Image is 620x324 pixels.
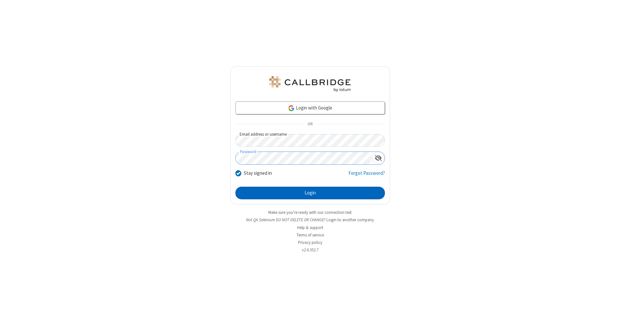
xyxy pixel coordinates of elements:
[372,152,385,164] div: Show password
[236,152,372,164] input: Password
[244,170,272,177] label: Stay signed in
[230,217,390,223] li: Not QA Selenium DO NOT DELETE OR CHANGE?
[235,187,385,200] button: Login
[235,101,385,114] a: Login with Google
[298,240,322,245] a: Privacy policy
[326,217,374,223] button: Login to another company
[268,76,352,92] img: QA Selenium DO NOT DELETE OR CHANGE
[268,210,352,215] a: Make sure you're ready with our connection test
[288,105,295,112] img: google-icon.png
[296,232,324,238] a: Terms of service
[348,170,385,182] a: Forgot Password?
[305,120,315,129] span: OR
[604,307,615,319] iframe: Chat
[297,225,323,230] a: Help & support
[235,134,385,147] input: Email address or username
[230,247,390,253] li: v2.6.352.7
